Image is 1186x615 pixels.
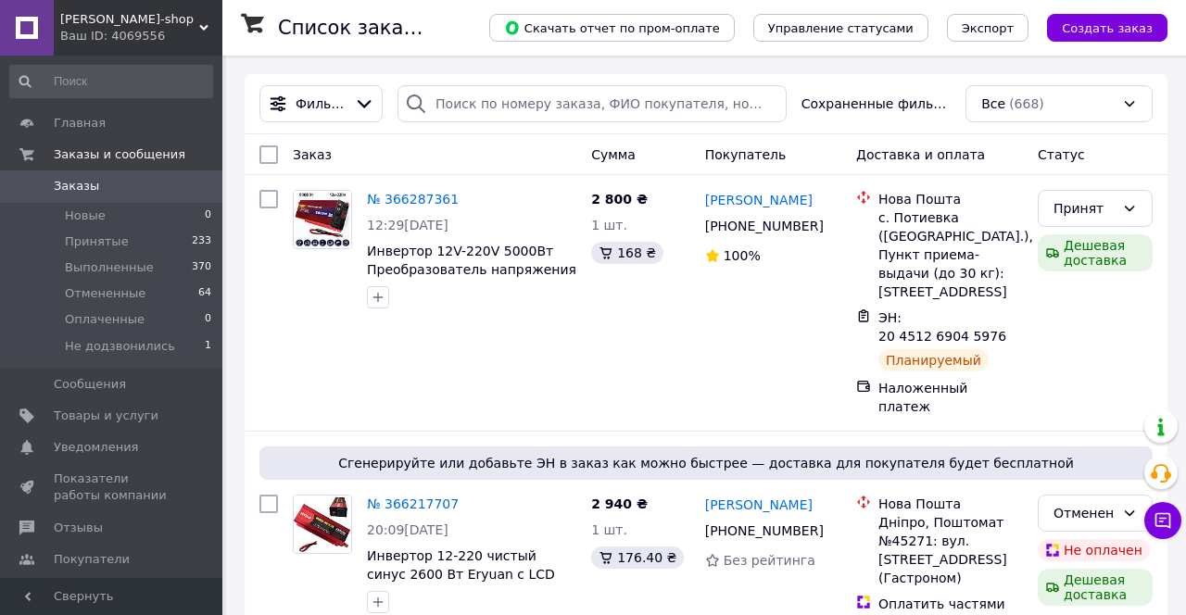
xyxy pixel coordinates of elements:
[205,311,211,328] span: 0
[801,94,952,113] span: Сохраненные фильтры:
[65,285,145,302] span: Отмененные
[878,379,1023,416] div: Наложенный платеж
[878,310,1006,344] span: ЭН: 20 4512 6904 5976
[705,147,787,162] span: Покупатель
[54,520,103,536] span: Отзывы
[397,85,787,122] input: Поиск по номеру заказа, ФИО покупателя, номеру телефона, Email, номеру накладной
[1038,147,1085,162] span: Статус
[705,191,813,209] a: [PERSON_NAME]
[1054,503,1115,523] div: Отменен
[60,28,222,44] div: Ваш ID: 4069556
[962,21,1014,35] span: Экспорт
[9,65,213,98] input: Поиск
[701,213,826,239] div: [PHONE_NUMBER]
[293,147,332,162] span: Заказ
[1047,14,1167,42] button: Создать заказ
[981,94,1005,113] span: Все
[591,192,648,207] span: 2 800 ₴
[724,248,761,263] span: 100%
[54,178,99,195] span: Заказы
[591,546,684,569] div: 176.40 ₴
[294,496,351,553] img: Фото товару
[54,376,126,393] span: Сообщения
[192,233,211,250] span: 233
[878,349,989,371] div: Планируемый
[198,285,211,302] span: 64
[1038,234,1153,271] div: Дешевая доставка
[947,14,1028,42] button: Экспорт
[267,454,1145,472] span: Сгенерируйте или добавьте ЭН в заказ как можно быстрее — доставка для покупателя будет бесплатной
[54,408,158,424] span: Товары и услуги
[504,19,720,36] span: Скачать отчет по пром-оплате
[591,147,636,162] span: Сумма
[768,21,914,35] span: Управление статусами
[367,192,459,207] a: № 366287361
[293,190,352,249] a: Фото товару
[878,513,1023,587] div: Дніпро, Поштомат №45271: вул. [STREET_ADDRESS] (Гастроном)
[293,495,352,554] a: Фото товару
[367,244,576,314] a: Инвертор 12V-220V 5000Вт Преобразователь напряжения Eryuan c LCD экраном для дома и авто
[65,338,175,355] span: Не додзвонились
[701,518,826,544] div: [PHONE_NUMBER]
[205,338,211,355] span: 1
[294,191,351,248] img: Фото товару
[65,311,145,328] span: Оплаченные
[724,553,815,568] span: Без рейтинга
[856,147,985,162] span: Доставка и оплата
[1028,19,1167,34] a: Создать заказ
[1009,96,1044,111] span: (668)
[367,496,459,511] a: № 366217707
[367,218,448,232] span: 12:29[DATE]
[205,207,211,224] span: 0
[54,146,185,163] span: Заказы и сообщения
[878,190,1023,208] div: Нова Пошта
[60,11,199,28] span: Hugo-shop
[54,115,106,132] span: Главная
[1038,569,1153,606] div: Дешевая доставка
[54,551,130,568] span: Покупатели
[296,94,347,113] span: Фильтры
[54,471,171,504] span: Показатели работы компании
[591,242,663,264] div: 168 ₴
[1038,539,1150,561] div: Не оплачен
[591,496,648,511] span: 2 940 ₴
[1054,198,1115,219] div: Принят
[591,522,627,537] span: 1 шт.
[367,522,448,537] span: 20:09[DATE]
[705,496,813,514] a: [PERSON_NAME]
[878,208,1023,301] div: с. Потиевка ([GEOGRAPHIC_DATA].), Пункт приема-выдачи (до 30 кг): [STREET_ADDRESS]
[753,14,928,42] button: Управление статусами
[1062,21,1153,35] span: Создать заказ
[192,259,211,276] span: 370
[65,233,129,250] span: Принятые
[1144,502,1181,539] button: Чат с покупателем
[278,17,437,39] h1: Список заказов
[54,439,138,456] span: Уведомления
[65,207,106,224] span: Новые
[65,259,154,276] span: Выполненные
[878,495,1023,513] div: Нова Пошта
[591,218,627,232] span: 1 шт.
[489,14,735,42] button: Скачать отчет по пром-оплате
[878,595,1023,613] div: Оплатить частями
